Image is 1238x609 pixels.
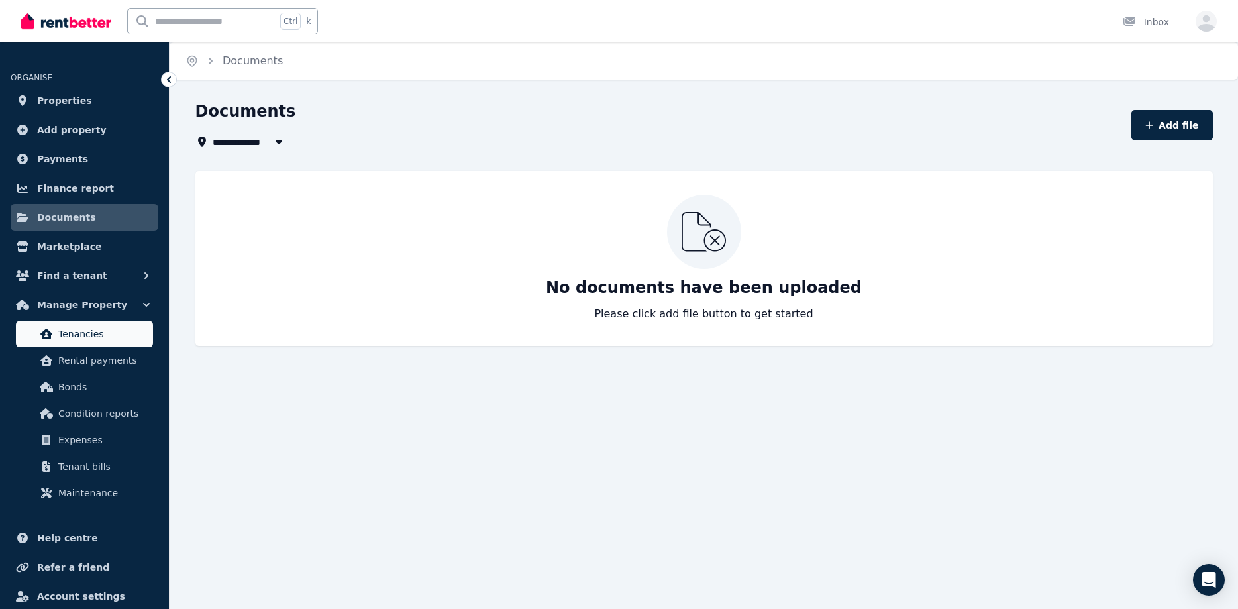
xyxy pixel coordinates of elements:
[11,117,158,143] a: Add property
[58,459,148,474] span: Tenant bills
[16,374,153,400] a: Bonds
[195,101,296,122] h1: Documents
[11,554,158,581] a: Refer a friend
[16,427,153,453] a: Expenses
[11,87,158,114] a: Properties
[37,209,96,225] span: Documents
[11,525,158,551] a: Help centre
[21,11,111,31] img: RentBetter
[11,233,158,260] a: Marketplace
[170,42,299,80] nav: Breadcrumb
[306,16,311,27] span: k
[11,262,158,289] button: Find a tenant
[58,353,148,368] span: Rental payments
[37,588,125,604] span: Account settings
[11,292,158,318] button: Manage Property
[37,151,88,167] span: Payments
[58,406,148,421] span: Condition reports
[58,485,148,501] span: Maintenance
[37,93,92,109] span: Properties
[16,347,153,374] a: Rental payments
[37,180,114,196] span: Finance report
[37,268,107,284] span: Find a tenant
[16,480,153,506] a: Maintenance
[37,297,127,313] span: Manage Property
[546,277,862,298] p: No documents have been uploaded
[16,321,153,347] a: Tenancies
[11,175,158,201] a: Finance report
[58,379,148,395] span: Bonds
[1131,110,1213,140] button: Add file
[11,73,52,82] span: ORGANISE
[58,432,148,448] span: Expenses
[37,122,107,138] span: Add property
[37,559,109,575] span: Refer a friend
[37,530,98,546] span: Help centre
[594,306,813,322] p: Please click add file button to get started
[58,326,148,342] span: Tenancies
[16,400,153,427] a: Condition reports
[1193,564,1225,596] div: Open Intercom Messenger
[37,239,101,254] span: Marketplace
[16,453,153,480] a: Tenant bills
[11,146,158,172] a: Payments
[223,54,283,67] a: Documents
[280,13,301,30] span: Ctrl
[1123,15,1169,28] div: Inbox
[11,204,158,231] a: Documents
